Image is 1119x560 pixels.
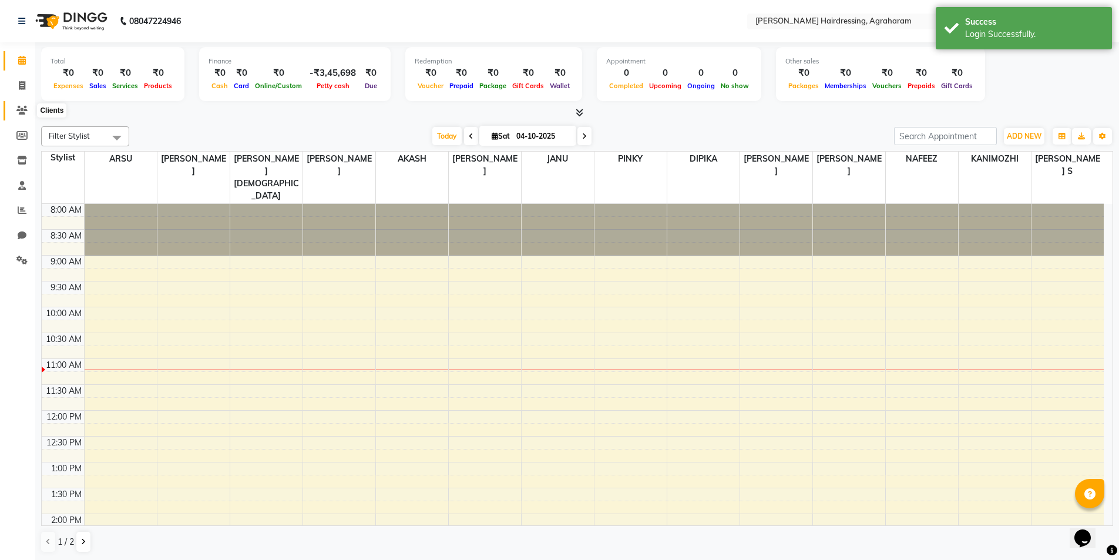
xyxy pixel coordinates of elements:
span: Due [362,82,380,90]
span: [PERSON_NAME] [157,152,230,179]
span: Gift Cards [938,82,976,90]
span: Online/Custom [252,82,305,90]
div: ₹0 [547,66,573,80]
span: JANU [522,152,594,166]
span: Prepaid [446,82,476,90]
input: 2025-10-04 [513,128,572,145]
button: ADD NEW [1004,128,1044,145]
span: KANIMOZHI [959,152,1031,166]
div: ₹0 [905,66,938,80]
span: Petty cash [314,82,352,90]
div: Login Successfully. [965,28,1103,41]
div: 10:00 AM [43,307,84,320]
div: ₹0 [869,66,905,80]
span: Package [476,82,509,90]
div: ₹0 [785,66,822,80]
span: Today [432,127,462,145]
div: ₹0 [938,66,976,80]
div: 12:00 PM [44,411,84,423]
span: Sales [86,82,109,90]
iframe: chat widget [1070,513,1107,548]
span: Completed [606,82,646,90]
div: 12:30 PM [44,437,84,449]
div: 10:30 AM [43,333,84,346]
span: Filter Stylist [49,131,90,140]
div: Appointment [606,56,752,66]
div: Total [51,56,175,66]
div: 8:30 AM [48,230,84,242]
span: Prepaids [905,82,938,90]
div: Redemption [415,56,573,66]
div: 1:00 PM [49,462,84,475]
div: ₹0 [252,66,305,80]
span: Vouchers [869,82,905,90]
div: 11:30 AM [43,385,84,397]
span: Card [231,82,252,90]
span: [PERSON_NAME] S [1031,152,1104,179]
div: ₹0 [509,66,547,80]
div: ₹0 [446,66,476,80]
div: 9:30 AM [48,281,84,294]
div: Success [965,16,1103,28]
div: ₹0 [476,66,509,80]
div: Clients [37,103,66,118]
span: Gift Cards [509,82,547,90]
div: ₹0 [109,66,141,80]
span: ARSU [85,152,157,166]
span: [PERSON_NAME] [449,152,521,179]
div: 0 [684,66,718,80]
div: 2:00 PM [49,514,84,527]
b: 08047224946 [129,5,181,38]
div: ₹0 [51,66,86,80]
span: [PERSON_NAME][DEMOGRAPHIC_DATA] [230,152,303,203]
span: ADD NEW [1007,132,1041,140]
span: Wallet [547,82,573,90]
span: Sat [489,132,513,140]
span: [PERSON_NAME] [813,152,885,179]
span: 1 / 2 [58,536,74,548]
span: NAFEEZ [886,152,958,166]
span: Services [109,82,141,90]
div: ₹0 [361,66,381,80]
span: Packages [785,82,822,90]
span: PINKY [594,152,667,166]
div: ₹0 [141,66,175,80]
div: ₹0 [415,66,446,80]
span: [PERSON_NAME] [303,152,375,179]
div: ₹0 [822,66,869,80]
div: 11:00 AM [43,359,84,371]
div: ₹0 [86,66,109,80]
span: DIPIKA [667,152,740,166]
span: Cash [209,82,231,90]
div: 1:30 PM [49,488,84,501]
div: Stylist [42,152,84,164]
div: 0 [606,66,646,80]
div: ₹0 [209,66,231,80]
div: 9:00 AM [48,256,84,268]
span: Expenses [51,82,86,90]
span: Upcoming [646,82,684,90]
div: Other sales [785,56,976,66]
span: No show [718,82,752,90]
span: AKASH [376,152,448,166]
span: Voucher [415,82,446,90]
input: Search Appointment [894,127,997,145]
div: 0 [718,66,752,80]
img: logo [30,5,110,38]
span: Products [141,82,175,90]
div: ₹0 [231,66,252,80]
div: 0 [646,66,684,80]
span: [PERSON_NAME] [740,152,812,179]
div: Finance [209,56,381,66]
span: Memberships [822,82,869,90]
div: 8:00 AM [48,204,84,216]
span: Ongoing [684,82,718,90]
div: -₹3,45,698 [305,66,361,80]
